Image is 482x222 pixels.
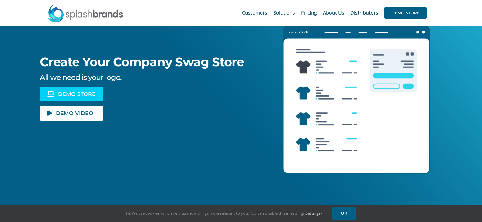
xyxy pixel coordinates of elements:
img: SplashBrands.com Logo [47,4,123,22]
a: Pricing [301,3,317,22]
span: Hi! We use cookies, which help us show things more relevant to you. You can disable this in setti... [126,210,323,216]
a: Distributors [350,3,378,22]
span: DEMO VIDEO [56,111,93,116]
span: Create Your Company Swag Store [40,54,244,69]
a: Settings [306,210,323,216]
a: DEMO STORE [384,3,427,22]
span: DEMO STORE [384,7,427,19]
span: Solutions [273,10,295,15]
a: Customers [242,3,267,22]
nav: Main Menu Sticky [242,3,427,22]
span: All we need is your logo. [40,73,121,82]
span: About Us [323,10,344,15]
span: Pricing [301,10,317,15]
span: Distributors [350,10,378,15]
a: OK [332,207,356,220]
a: DEMO STORE [40,87,103,101]
span: Customers [242,10,267,15]
span: DEMO STORE [58,91,96,97]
